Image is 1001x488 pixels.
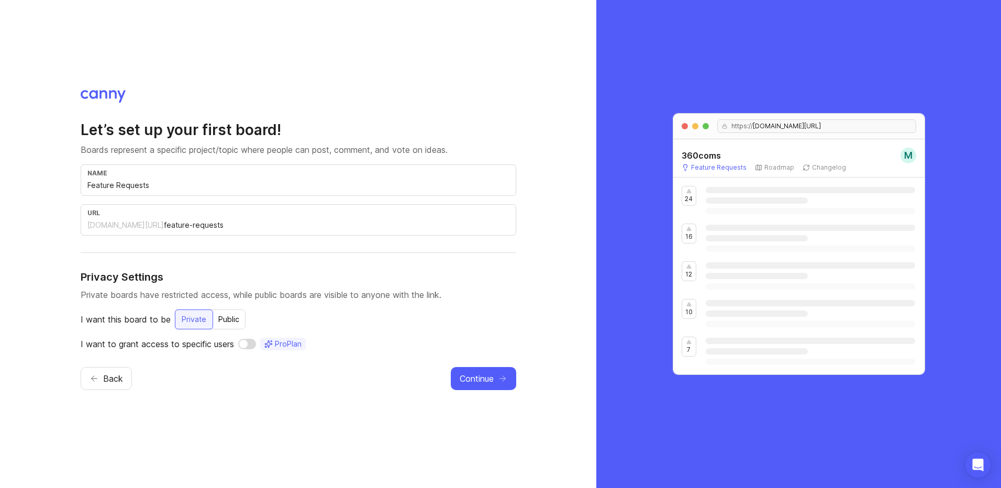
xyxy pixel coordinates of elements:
[212,310,246,329] div: Public
[103,372,123,385] span: Back
[691,163,747,172] p: Feature Requests
[87,180,509,191] input: e.g. Feature Requests
[727,122,753,130] span: https://
[212,309,246,329] button: Public
[81,289,516,301] p: Private boards have restricted access, while public boards are visible to anyone with the link.
[685,232,693,241] p: 16
[685,308,693,316] p: 10
[81,338,234,350] p: I want to grant access to specific users
[812,163,846,172] p: Changelog
[764,163,794,172] p: Roadmap
[87,220,164,230] div: [DOMAIN_NAME][URL]
[275,339,302,349] span: Pro Plan
[900,148,916,163] div: M
[175,309,213,329] button: Private
[81,270,516,284] h4: Privacy Settings
[682,149,721,162] h5: 360coms
[87,169,509,177] div: name
[687,346,691,354] p: 7
[753,122,821,130] span: [DOMAIN_NAME][URL]
[685,195,693,203] p: 24
[81,90,126,103] img: Canny logo
[87,209,509,217] div: url
[81,120,516,139] h2: Let’s set up your first board!
[460,372,494,385] span: Continue
[451,367,516,390] button: Continue
[965,452,991,478] div: Open Intercom Messenger
[81,313,171,326] p: I want this board to be
[685,270,692,279] p: 12
[81,367,132,390] button: Back
[81,143,516,156] p: Boards represent a specific project/topic where people can post, comment, and vote on ideas.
